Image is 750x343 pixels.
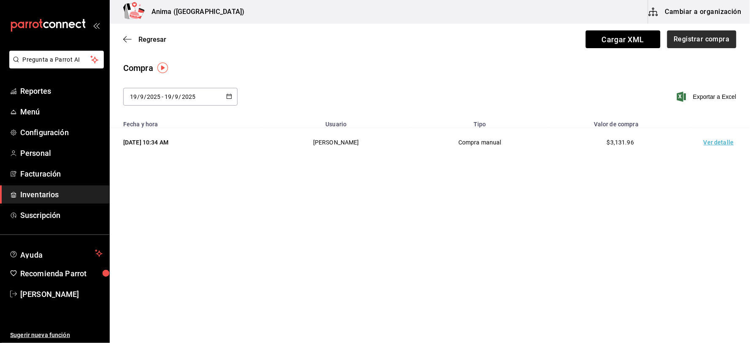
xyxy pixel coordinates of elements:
[9,51,104,68] button: Pregunta a Parrot AI
[20,85,103,97] span: Reportes
[6,61,104,70] a: Pregunta a Parrot AI
[138,35,166,44] span: Regresar
[20,147,103,159] span: Personal
[157,63,168,73] img: Tooltip marker
[586,30,661,48] span: Cargar XML
[667,30,736,48] button: Registrar compra
[110,116,263,128] th: Fecha y hora
[130,93,137,100] input: Day
[410,128,550,157] td: Compra manual
[20,268,103,279] span: Recomienda Parrot
[20,189,103,200] span: Inventarios
[550,116,691,128] th: Valor de compra
[263,128,409,157] td: [PERSON_NAME]
[23,55,91,64] span: Pregunta a Parrot AI
[20,289,103,300] span: [PERSON_NAME]
[20,127,103,138] span: Configuración
[607,139,634,146] span: $3,131.96
[175,93,179,100] input: Month
[20,248,92,259] span: Ayuda
[263,116,409,128] th: Usuario
[179,93,181,100] span: /
[20,210,103,221] span: Suscripción
[123,138,252,147] div: [DATE] 10:34 AM
[679,92,736,102] button: Exportar a Excel
[10,331,103,340] span: Sugerir nueva función
[162,93,163,100] span: -
[164,93,172,100] input: Day
[123,35,166,44] button: Regresar
[146,93,161,100] input: Year
[20,168,103,180] span: Facturación
[123,62,153,74] div: Compra
[145,7,244,17] h3: Anima ([GEOGRAPHIC_DATA])
[181,93,196,100] input: Year
[137,93,140,100] span: /
[410,116,550,128] th: Tipo
[93,22,100,29] button: open_drawer_menu
[691,128,750,157] td: Ver detalle
[172,93,174,100] span: /
[144,93,146,100] span: /
[140,93,144,100] input: Month
[20,106,103,117] span: Menú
